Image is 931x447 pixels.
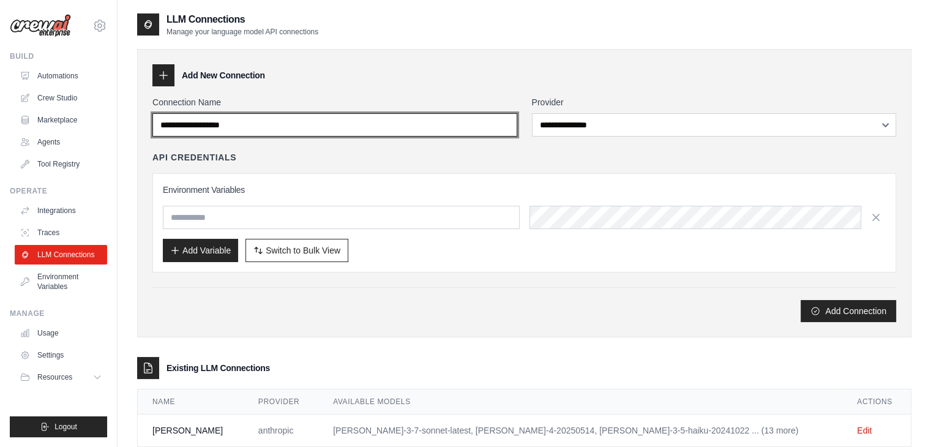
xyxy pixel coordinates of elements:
label: Provider [532,96,897,108]
h3: Environment Variables [163,184,886,196]
a: LLM Connections [15,245,107,265]
div: Manage [10,309,107,318]
h2: LLM Connections [166,12,318,27]
a: Crew Studio [15,88,107,108]
h3: Existing LLM Connections [166,362,270,374]
a: Agents [15,132,107,152]
button: Logout [10,416,107,437]
th: Available Models [318,389,842,415]
a: Tool Registry [15,154,107,174]
span: Switch to Bulk View [266,244,340,257]
td: [PERSON_NAME]-3-7-sonnet-latest, [PERSON_NAME]-4-20250514, [PERSON_NAME]-3-5-haiku-20241022 ... (... [318,415,842,447]
span: Resources [37,372,72,382]
td: anthropic [244,415,318,447]
th: Name [138,389,244,415]
h4: API Credentials [152,151,236,163]
label: Connection Name [152,96,517,108]
span: Logout [54,422,77,432]
a: Traces [15,223,107,242]
div: Operate [10,186,107,196]
button: Add Variable [163,239,238,262]
img: Logo [10,14,71,37]
a: Edit [857,426,872,435]
button: Add Connection [801,300,896,322]
button: Resources [15,367,107,387]
button: Switch to Bulk View [245,239,348,262]
a: Automations [15,66,107,86]
a: Usage [15,323,107,343]
h3: Add New Connection [182,69,265,81]
td: [PERSON_NAME] [138,415,244,447]
div: Build [10,51,107,61]
th: Provider [244,389,318,415]
th: Actions [842,389,911,415]
a: Environment Variables [15,267,107,296]
a: Settings [15,345,107,365]
p: Manage your language model API connections [166,27,318,37]
a: Integrations [15,201,107,220]
a: Marketplace [15,110,107,130]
